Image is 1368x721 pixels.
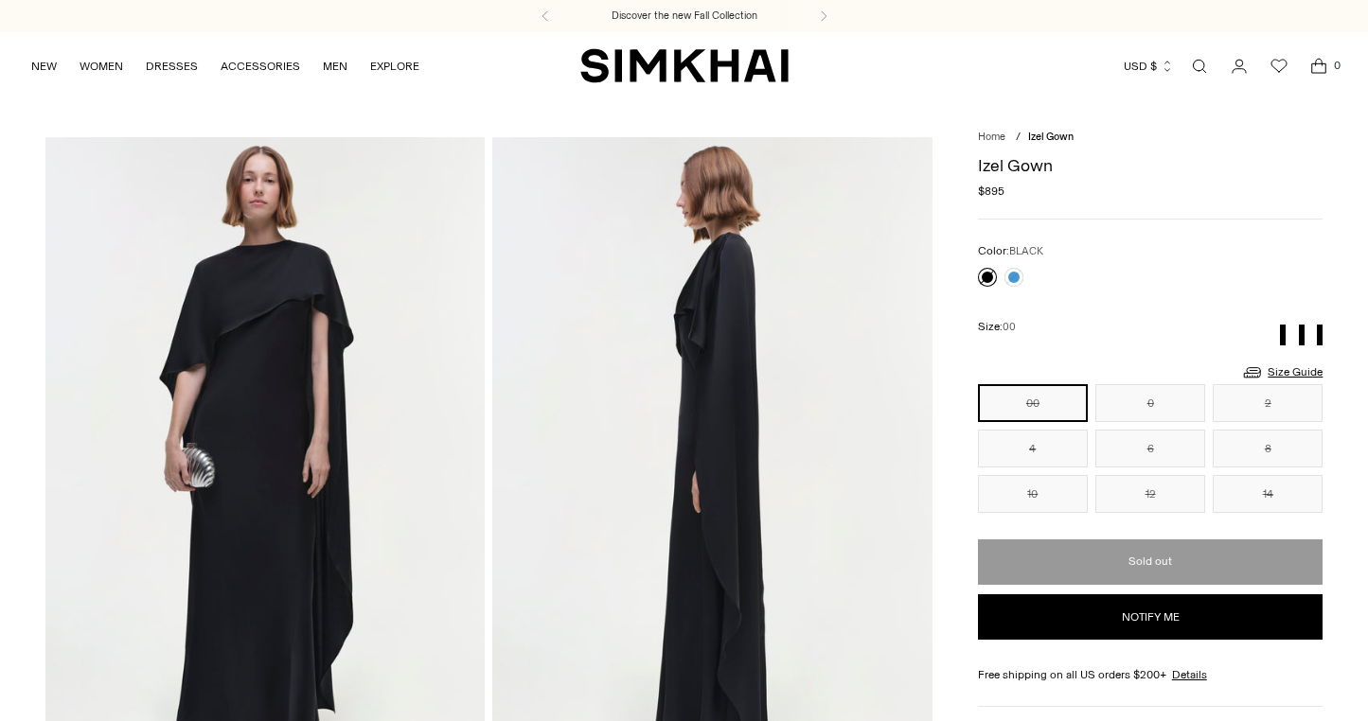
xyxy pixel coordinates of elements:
button: 6 [1095,430,1205,467]
button: 00 [978,384,1088,422]
a: Details [1172,666,1207,683]
a: Home [978,131,1005,143]
div: Free shipping on all US orders $200+ [978,666,1324,683]
div: / [1016,130,1021,146]
span: 00 [1003,321,1016,333]
a: Go to the account page [1220,47,1258,85]
a: ACCESSORIES [221,45,300,87]
a: NEW [31,45,57,87]
a: WOMEN [80,45,123,87]
a: Wishlist [1260,47,1298,85]
a: Discover the new Fall Collection [612,9,757,24]
span: 0 [1328,57,1345,74]
a: SIMKHAI [580,47,789,84]
button: 4 [978,430,1088,467]
button: 14 [1213,475,1323,513]
button: 10 [978,475,1088,513]
span: BLACK [1009,245,1043,257]
span: Izel Gown [1028,131,1074,143]
button: 0 [1095,384,1205,422]
a: DRESSES [146,45,198,87]
label: Size: [978,318,1016,336]
a: Size Guide [1241,360,1323,384]
a: Open search modal [1181,47,1218,85]
a: MEN [323,45,347,87]
a: EXPLORE [370,45,419,87]
label: Color: [978,242,1043,260]
button: 8 [1213,430,1323,467]
span: $895 [978,183,1004,200]
h1: Izel Gown [978,157,1324,174]
button: Notify me [978,594,1324,640]
button: 2 [1213,384,1323,422]
button: 12 [1095,475,1205,513]
button: USD $ [1124,45,1174,87]
nav: breadcrumbs [978,130,1324,146]
a: Open cart modal [1300,47,1338,85]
